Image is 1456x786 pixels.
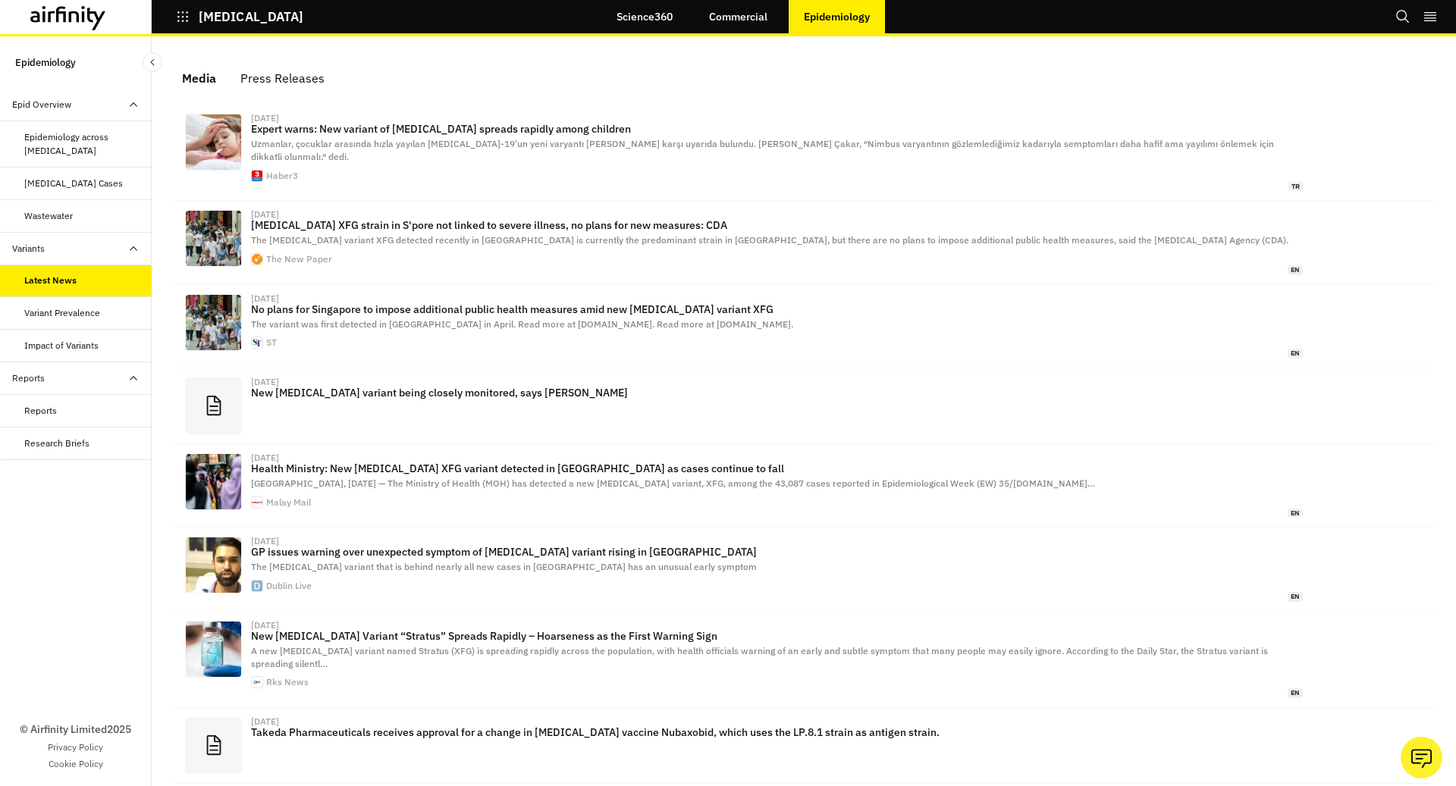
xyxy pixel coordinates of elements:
div: Impact of Variants [24,339,99,352]
button: Search [1395,4,1410,30]
a: [DATE]No plans for Singapore to impose additional public health measures amid new [MEDICAL_DATA] ... [173,285,1435,368]
span: The [MEDICAL_DATA] variant that is behind nearly all new cases in [GEOGRAPHIC_DATA] has an unusua... [251,561,757,572]
img: f416b9924f3e5b3f5a5acfb05b49e02c99843589dce124a468f44d5582210aba [186,295,241,350]
div: Variant Prevalence [24,306,100,320]
img: 0_gp-khan.jpg [186,537,241,593]
img: favicon.ico [252,254,262,265]
div: Latest News [24,274,77,287]
span: en [1288,265,1303,275]
div: ST [266,338,277,347]
span: en [1288,592,1303,602]
div: [MEDICAL_DATA] Cases [24,177,123,190]
img: favicon.0ffcee0533aba05f.ico [252,581,262,591]
a: [DATE]Takeda Pharmaceuticals receives approval for a change in [MEDICAL_DATA] vaccine Nubaxobid, ... [173,708,1435,784]
div: [DATE] [251,210,279,219]
img: fc41f4a2-b1ca-419e-9839-42604a7be4f-rfd8_cover.jpg [186,114,241,170]
img: RKS-400x400-1.png [252,677,262,687]
div: Reports [12,371,45,385]
span: en [1288,509,1303,518]
button: Ask our analysts [1401,737,1442,778]
img: logo-152x152.png [252,497,262,508]
span: The variant was first detected in [GEOGRAPHIC_DATA] in April. Read more at [DOMAIN_NAME]. Read mo... [251,318,793,330]
span: [GEOGRAPHIC_DATA], [DATE] — The Ministry of Health (MOH) has detected a new [MEDICAL_DATA] varian... [251,478,1095,489]
div: [DATE] [251,537,279,546]
div: [DATE] [251,717,279,726]
p: [MEDICAL_DATA] [199,10,303,23]
img: 299981.JPG [186,454,241,509]
div: Epidemiology across [MEDICAL_DATA] [24,130,140,158]
div: The New Paper [266,255,332,264]
div: Reports [24,404,57,418]
div: Research Briefs [24,437,89,450]
div: Haber3 [266,171,298,180]
a: Cookie Policy [49,757,103,771]
img: 1-36-600x360-1.jpg [186,622,241,677]
p: Takeda Pharmaceuticals receives approval for a change in [MEDICAL_DATA] vaccine Nubaxobid, which ... [251,726,1303,738]
p: GP issues warning over unexpected symptom of [MEDICAL_DATA] variant rising in [GEOGRAPHIC_DATA] [251,546,1303,558]
p: Epidemiology [15,49,76,77]
div: Variants [12,242,45,255]
p: New [MEDICAL_DATA] variant being closely monitored, says [PERSON_NAME] [251,387,1303,399]
div: Malay Mail [266,498,311,507]
img: KELL0139copy.jpg [186,211,241,266]
p: [MEDICAL_DATA] XFG strain in S'pore not linked to severe illness, no plans for new measures: CDA [251,219,1303,231]
p: New [MEDICAL_DATA] Variant “Stratus” Spreads Rapidly – Hoarseness as the First Warning Sign [251,630,1303,642]
span: tr [1288,182,1303,192]
a: [DATE]New [MEDICAL_DATA] variant being closely monitored, says [PERSON_NAME] [173,368,1435,444]
a: [DATE]GP issues warning over unexpected symptom of [MEDICAL_DATA] variant rising in [GEOGRAPHIC_D... [173,528,1435,611]
div: Epid Overview [12,98,71,111]
a: Privacy Policy [48,741,103,754]
p: Expert warns: New variant of [MEDICAL_DATA] spreads rapidly among children [251,123,1303,135]
div: Wastewater [24,209,73,223]
a: [DATE]Health Ministry: New [MEDICAL_DATA] XFG variant detected in [GEOGRAPHIC_DATA] as cases cont... [173,444,1435,528]
span: The [MEDICAL_DATA] variant XFG detected recently in [GEOGRAPHIC_DATA] is currently the predominan... [251,234,1288,246]
div: Media [182,67,216,89]
div: Press Releases [240,67,325,89]
span: Uzmanlar, çocuklar arasında hızla yayılan [MEDICAL_DATA]-19’un yeni varyantı [PERSON_NAME] karşı ... [251,138,1274,162]
a: [DATE]New [MEDICAL_DATA] Variant “Stratus” Spreads Rapidly – Hoarseness as the First Warning Sign... [173,612,1435,708]
button: [MEDICAL_DATA] [176,4,303,30]
a: [DATE]Expert warns: New variant of [MEDICAL_DATA] spreads rapidly among childrenUzmanlar, çocukla... [173,105,1435,201]
button: Close Sidebar [143,52,162,72]
span: A new [MEDICAL_DATA] variant named Stratus (XFG) is spreading rapidly across the population, with... [251,645,1268,669]
p: © Airfinity Limited 2025 [20,722,131,737]
img: android-icon-192x192.png [252,171,262,181]
p: Health Ministry: New [MEDICAL_DATA] XFG variant detected in [GEOGRAPHIC_DATA] as cases continue t... [251,462,1303,474]
div: Rks News [266,678,309,687]
p: Epidemiology [804,11,870,23]
div: [DATE] [251,621,279,630]
p: No plans for Singapore to impose additional public health measures amid new [MEDICAL_DATA] varian... [251,303,1303,315]
div: [DATE] [251,294,279,303]
a: [DATE][MEDICAL_DATA] XFG strain in S'pore not linked to severe illness, no plans for new measures... [173,201,1435,284]
div: [DATE] [251,377,279,387]
div: [DATE] [251,453,279,462]
div: [DATE] [251,114,279,123]
span: en [1288,688,1303,698]
img: favicon.ico [252,337,262,348]
span: en [1288,349,1303,359]
div: Dublin Live [266,581,312,590]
